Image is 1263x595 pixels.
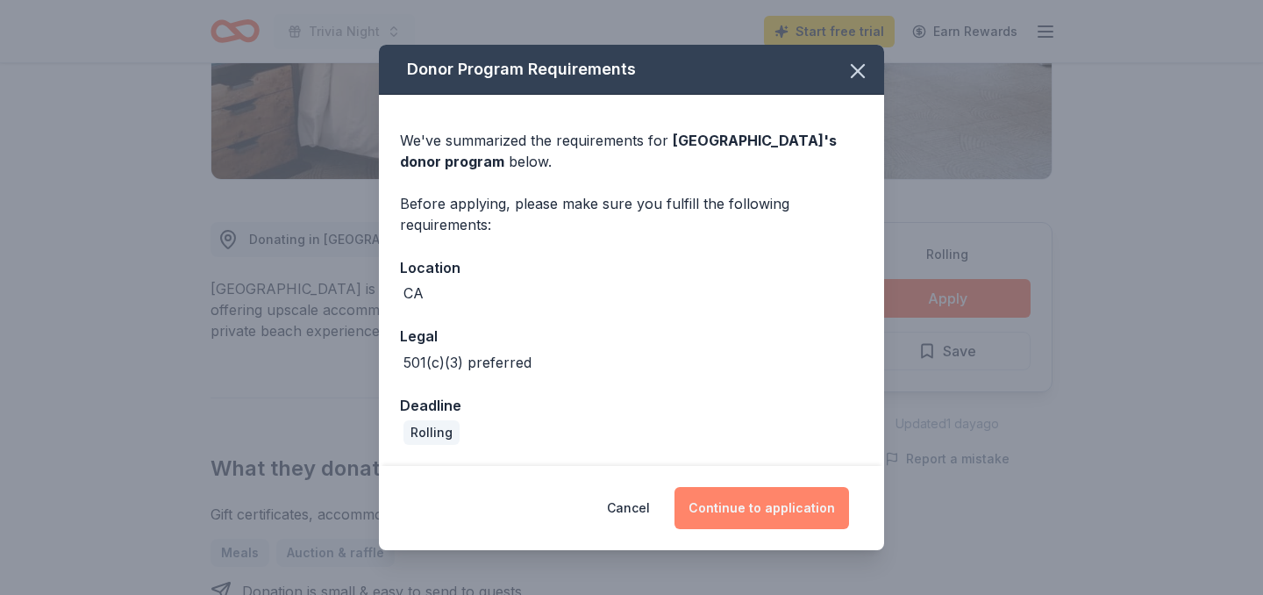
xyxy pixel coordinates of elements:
[400,193,863,235] div: Before applying, please make sure you fulfill the following requirements:
[674,487,849,529] button: Continue to application
[403,352,532,373] div: 501(c)(3) preferred
[379,45,884,95] div: Donor Program Requirements
[400,256,863,279] div: Location
[400,130,863,172] div: We've summarized the requirements for below.
[403,283,424,304] div: CA
[400,394,863,417] div: Deadline
[607,487,650,529] button: Cancel
[403,420,460,445] div: Rolling
[400,325,863,348] div: Legal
